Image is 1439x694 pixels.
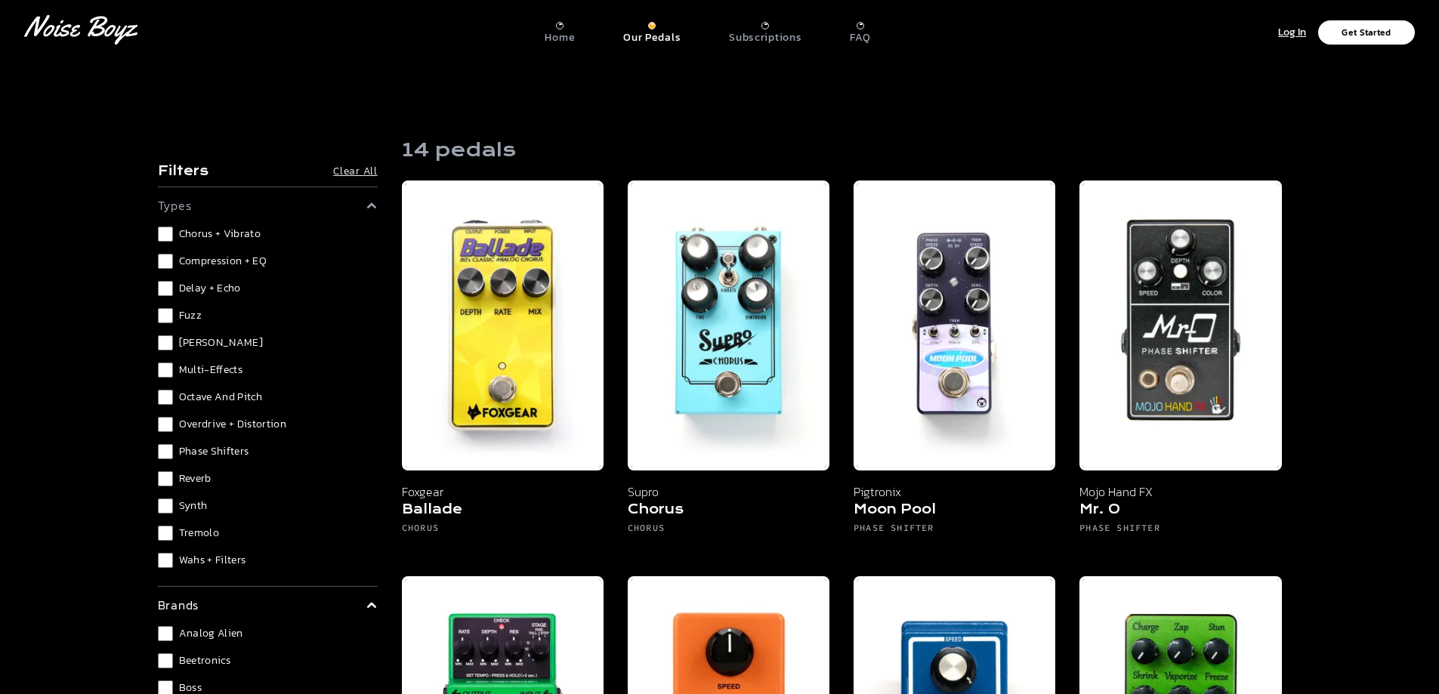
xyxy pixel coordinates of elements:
span: Beetronics [179,653,231,668]
p: brands [158,596,199,614]
span: Synth [179,498,208,514]
span: Reverb [179,471,212,486]
p: Pigtronix [854,483,1055,501]
a: Supro Chorus Supro Chorus Chorus [628,180,829,552]
span: Wahs + Filters [179,553,246,568]
span: Tremolo [179,526,219,541]
p: Get Started [1342,28,1391,37]
img: Supro Chorus [628,180,829,470]
span: Delay + Echo [179,281,241,296]
input: Octave and Pitch [158,390,173,405]
img: Pigtronix Moon Pool [854,180,1055,470]
input: Reverb [158,471,173,486]
span: [PERSON_NAME] [179,335,264,350]
input: Multi-Effects [158,362,173,378]
span: Chorus + Vibrato [179,227,261,242]
input: Fuzz [158,308,173,323]
span: Overdrive + Distortion [179,417,287,432]
h4: Filters [158,162,208,180]
input: Synth [158,498,173,514]
span: Analog Alien [179,626,243,641]
span: Fuzz [179,308,202,323]
h6: Chorus [628,522,829,540]
a: Foxgear Ballade pedal from Noise Boyz Foxgear Ballade Chorus [402,180,604,552]
span: Octave and Pitch [179,390,263,405]
h1: 14 pedals [402,138,516,162]
h5: Moon Pool [854,501,1055,522]
p: Mojo Hand FX [1079,483,1281,501]
p: Supro [628,483,829,501]
input: Analog Alien [158,626,173,641]
input: Compression + EQ [158,254,173,269]
p: FAQ [850,31,870,45]
button: Get Started [1318,20,1415,45]
h5: Chorus [628,501,829,522]
a: Our Pedals [623,16,681,45]
input: Beetronics [158,653,173,668]
p: Home [545,31,575,45]
img: Mojo Hand FX Mr O [1079,180,1281,470]
h5: Ballade [402,501,604,522]
summary: types [158,196,378,214]
p: Foxgear [402,483,604,501]
h6: Chorus [402,522,604,540]
p: Subscriptions [729,31,801,45]
p: Our Pedals [623,31,681,45]
a: Subscriptions [729,16,801,45]
button: Clear All [333,164,377,179]
span: Phase Shifters [179,444,249,459]
a: Pigtronix Moon Pool Pigtronix Moon Pool Phase Shifter [854,180,1055,552]
span: Compression + EQ [179,254,267,269]
input: Tremolo [158,526,173,541]
span: Multi-Effects [179,362,243,378]
h6: Phase Shifter [854,522,1055,540]
input: Overdrive + Distortion [158,417,173,432]
input: [PERSON_NAME] [158,335,173,350]
a: FAQ [850,16,870,45]
img: Foxgear Ballade pedal from Noise Boyz [402,180,604,470]
summary: brands [158,596,378,614]
input: Chorus + Vibrato [158,227,173,242]
p: Log In [1278,24,1306,42]
input: Phase Shifters [158,444,173,459]
h6: Phase Shifter [1079,522,1281,540]
a: Mojo Hand FX Mr O Mojo Hand FX Mr. O Phase Shifter [1079,180,1281,552]
input: Wahs + Filters [158,553,173,568]
p: types [158,196,192,214]
a: Home [545,16,575,45]
h5: Mr. O [1079,501,1281,522]
input: Delay + Echo [158,281,173,296]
